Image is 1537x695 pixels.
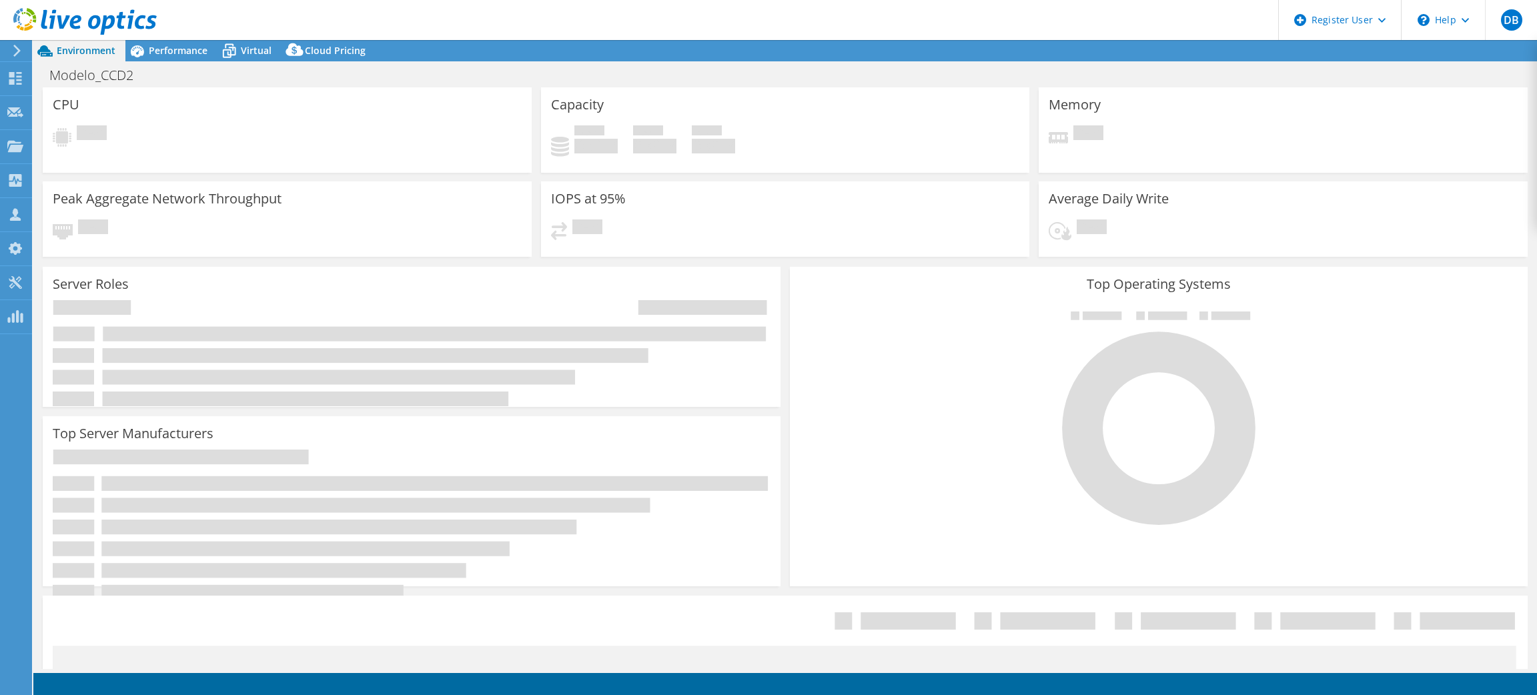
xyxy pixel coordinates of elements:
[551,191,626,206] h3: IOPS at 95%
[800,277,1518,291] h3: Top Operating Systems
[77,125,107,143] span: Pending
[305,44,366,57] span: Cloud Pricing
[53,426,213,441] h3: Top Server Manufacturers
[241,44,272,57] span: Virtual
[53,97,79,112] h3: CPU
[1073,125,1103,143] span: Pending
[551,97,604,112] h3: Capacity
[574,139,618,153] h4: 0 GiB
[1049,97,1101,112] h3: Memory
[572,219,602,237] span: Pending
[1501,9,1522,31] span: DB
[1049,191,1169,206] h3: Average Daily Write
[78,219,108,237] span: Pending
[1077,219,1107,237] span: Pending
[574,125,604,139] span: Used
[53,191,282,206] h3: Peak Aggregate Network Throughput
[53,277,129,291] h3: Server Roles
[57,44,115,57] span: Environment
[149,44,207,57] span: Performance
[692,125,722,139] span: Total
[633,139,676,153] h4: 0 GiB
[1418,14,1430,26] svg: \n
[43,68,154,83] h1: Modelo_CCD2
[692,139,735,153] h4: 0 GiB
[633,125,663,139] span: Free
